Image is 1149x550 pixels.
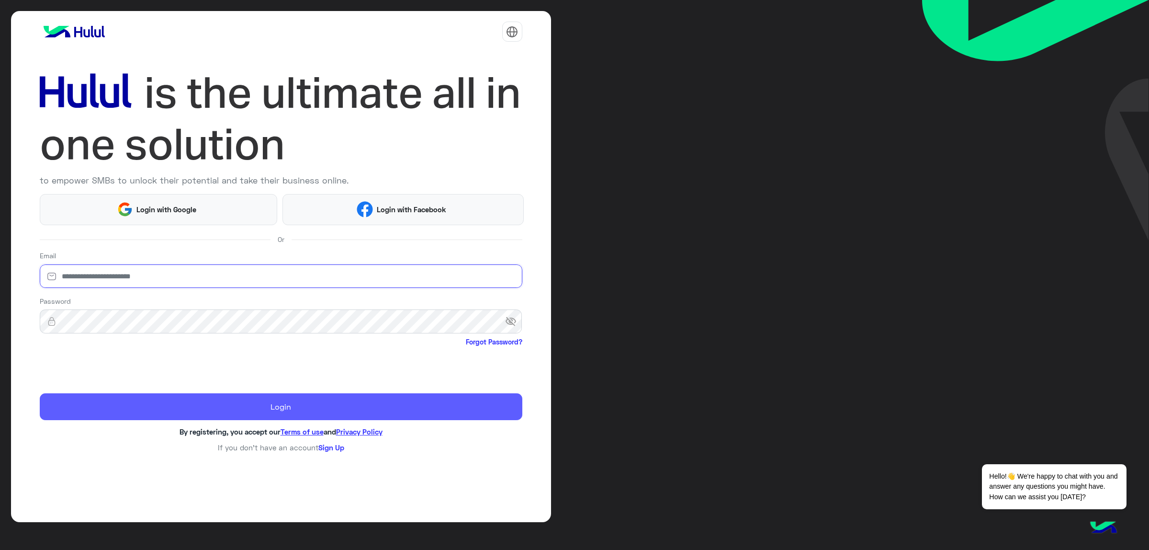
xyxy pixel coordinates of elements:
button: Login with Facebook [282,194,524,225]
iframe: reCAPTCHA [40,349,185,386]
span: Or [278,234,284,244]
p: to empower SMBs to unlock their potential and take their business online. [40,174,522,187]
img: Google [117,201,133,218]
a: Sign Up [318,443,344,452]
label: Password [40,296,71,306]
img: hulul-logo.png [1087,512,1120,545]
img: logo [40,22,109,41]
button: Login [40,393,522,420]
span: Login with Google [133,204,200,215]
a: Privacy Policy [336,427,383,436]
span: By registering, you accept our [180,427,281,436]
img: Facebook [357,201,373,218]
a: Forgot Password? [466,337,522,347]
span: Hello!👋 We're happy to chat with you and answer any questions you might have. How can we assist y... [982,464,1126,509]
button: Login with Google [40,194,278,225]
img: email [40,272,64,281]
label: Email [40,251,56,261]
img: tab [506,26,518,38]
img: lock [40,317,64,326]
a: Terms of use [281,427,324,436]
h6: If you don’t have an account [40,443,522,452]
span: visibility_off [505,313,522,330]
span: Login with Facebook [373,204,450,215]
img: hululLoginTitle_EN.svg [40,67,522,171]
span: and [324,427,336,436]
